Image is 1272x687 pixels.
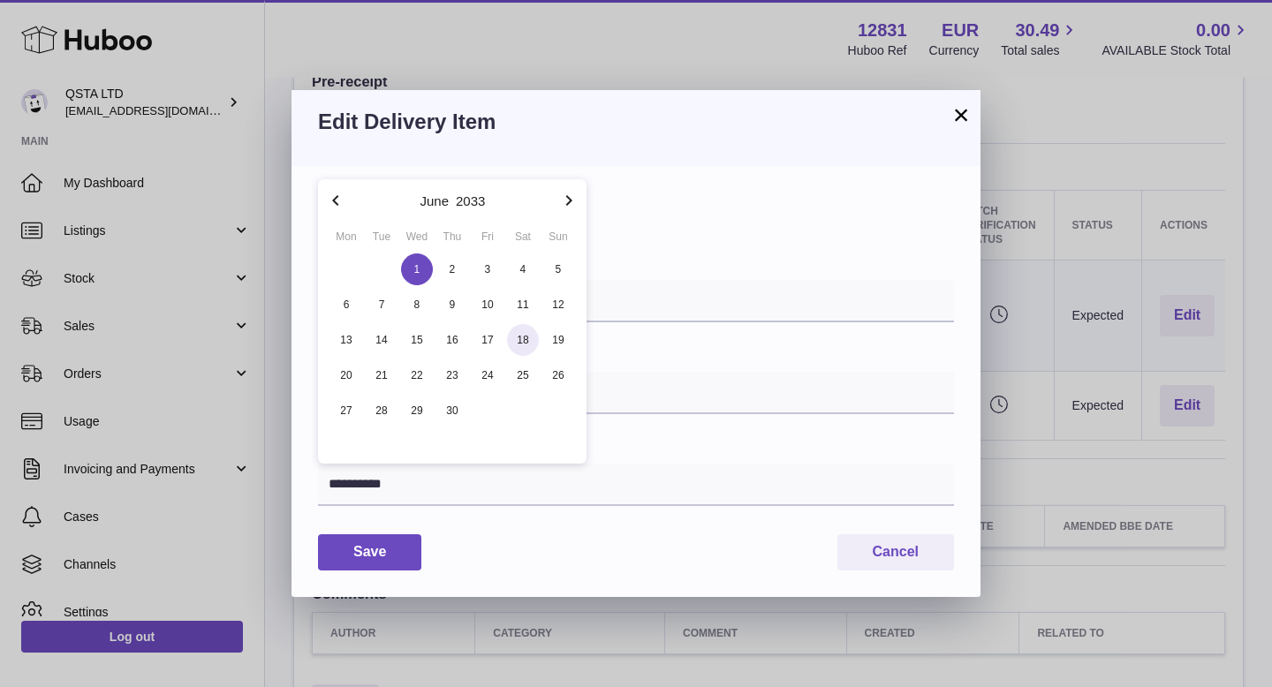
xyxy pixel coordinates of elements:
div: Wed [399,229,435,245]
button: 21 [364,358,399,393]
span: 21 [366,359,397,391]
button: 28 [364,393,399,428]
span: 12 [542,289,574,321]
span: 23 [436,359,468,391]
button: 27 [329,393,364,428]
label: Huboo SKU Number [318,193,954,209]
span: 20 [330,359,362,391]
button: 5 [541,252,576,287]
button: 10 [470,287,505,322]
button: 23 [435,358,470,393]
span: 19 [542,324,574,356]
div: Fri [470,229,505,245]
button: 15 [399,322,435,358]
span: 14 [366,324,397,356]
button: 14 [364,322,399,358]
div: Mon [329,229,364,245]
button: 29 [399,393,435,428]
button: 2 [435,252,470,287]
span: 27 [330,395,362,427]
span: 18 [507,324,539,356]
span: 9 [436,289,468,321]
button: × [950,104,972,125]
button: 30 [435,393,470,428]
label: Best before date [318,442,954,459]
span: 25 [507,359,539,391]
div: 841728 [318,193,954,230]
span: 6 [330,289,362,321]
button: 1 [399,252,435,287]
span: 17 [472,324,503,356]
span: 3 [472,253,503,285]
span: 5 [542,253,574,285]
div: Tue [364,229,399,245]
button: 2033 [456,194,485,208]
label: Batch Reference [318,351,954,367]
span: 1 [401,253,433,285]
button: 25 [505,358,541,393]
div: Thu [435,229,470,245]
span: 28 [366,395,397,427]
span: 30 [436,395,468,427]
span: 22 [401,359,433,391]
button: 17 [470,322,505,358]
span: 10 [472,289,503,321]
div: Sat [505,229,541,245]
button: 9 [435,287,470,322]
div: Sun [541,229,576,245]
span: 16 [436,324,468,356]
button: 4 [505,252,541,287]
button: 20 [329,358,364,393]
span: 29 [401,395,433,427]
span: 13 [330,324,362,356]
button: 12 [541,287,576,322]
button: Cancel [837,534,954,570]
label: Sent Quantity [318,259,954,276]
button: 6 [329,287,364,322]
span: 24 [472,359,503,391]
span: 2 [436,253,468,285]
span: 11 [507,289,539,321]
span: 7 [366,289,397,321]
button: 16 [435,322,470,358]
button: 22 [399,358,435,393]
span: 15 [401,324,433,356]
span: 8 [401,289,433,321]
button: 19 [541,322,576,358]
button: 3 [470,252,505,287]
button: 8 [399,287,435,322]
span: 26 [542,359,574,391]
button: 11 [505,287,541,322]
h3: Edit Delivery Item [318,108,954,136]
button: Save [318,534,421,570]
button: 18 [505,322,541,358]
button: 13 [329,322,364,358]
button: 24 [470,358,505,393]
button: June [420,194,449,208]
button: 7 [364,287,399,322]
button: 26 [541,358,576,393]
span: 4 [507,253,539,285]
